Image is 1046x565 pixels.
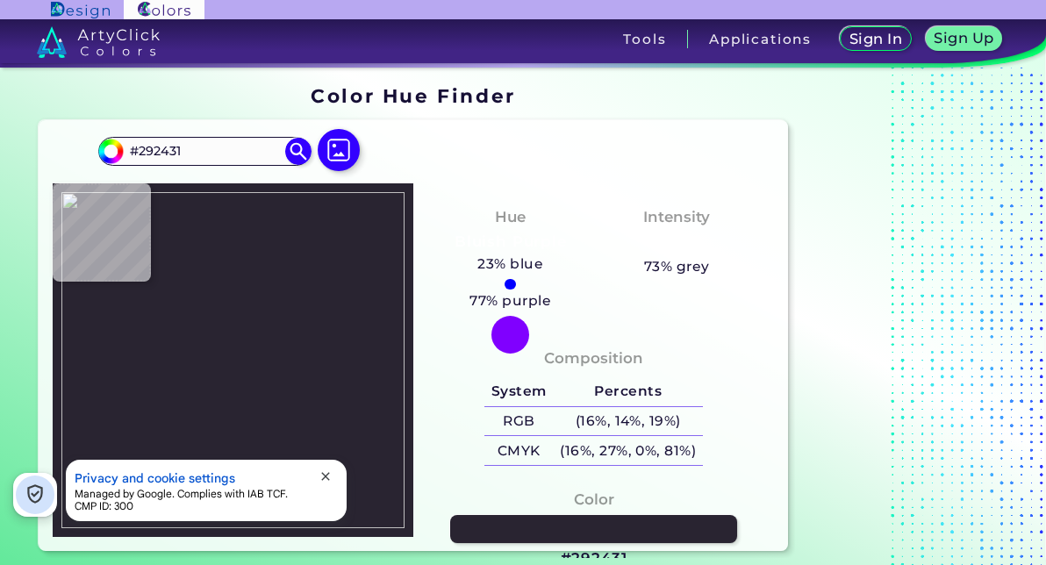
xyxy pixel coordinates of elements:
[471,253,550,275] h5: 23% blue
[849,32,902,46] h5: Sign In
[934,31,994,46] h5: Sign Up
[623,32,666,46] h3: Tools
[61,192,405,528] img: 57afa802-3a50-4858-8af5-e65b0de02af0
[484,407,553,436] h5: RGB
[123,139,286,163] input: type color..
[484,436,553,465] h5: CMYK
[795,79,1014,558] iframe: Advertisement
[37,26,161,58] img: logo_artyclick_colors_white.svg
[574,487,614,512] h4: Color
[644,232,710,253] h3: Pastel
[709,32,812,46] h3: Applications
[554,407,703,436] h5: (16%, 14%, 19%)
[285,138,312,164] img: icon search
[311,82,515,109] h1: Color Hue Finder
[495,204,526,230] h4: Hue
[554,377,703,406] h5: Percents
[463,290,558,312] h5: 77% purple
[484,377,553,406] h5: System
[544,346,643,371] h4: Composition
[447,232,574,253] h3: Bluish Purple
[644,255,710,278] h5: 73% grey
[554,436,703,465] h5: (16%, 27%, 0%, 81%)
[840,26,912,51] a: Sign In
[643,204,710,230] h4: Intensity
[51,2,110,18] img: ArtyClick Design logo
[925,26,1002,51] a: Sign Up
[318,129,360,171] img: icon picture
